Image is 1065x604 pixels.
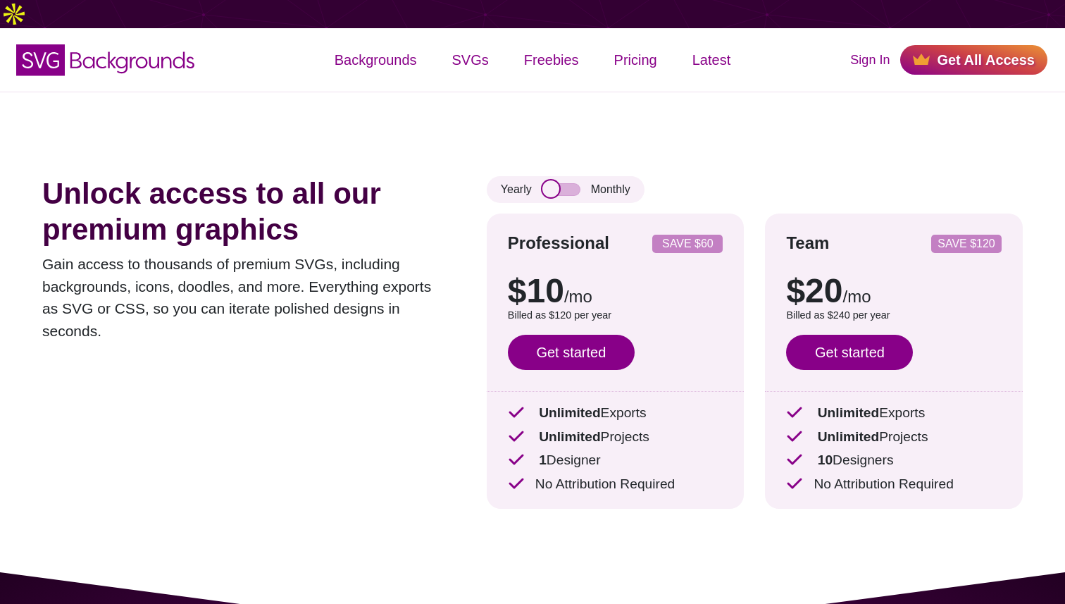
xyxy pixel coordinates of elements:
[564,287,592,306] span: /mo
[508,474,723,495] p: No Attribution Required
[487,176,644,203] div: Yearly Monthly
[508,233,609,252] strong: Professional
[786,335,913,370] a: Get started
[937,238,996,249] p: SAVE $120
[508,274,723,308] p: $10
[786,450,1002,471] p: Designers
[818,429,879,444] strong: Unlimited
[506,39,597,81] a: Freebies
[658,238,717,249] p: SAVE $60
[597,39,675,81] a: Pricing
[786,427,1002,448] p: Projects
[508,403,723,424] p: Exports
[786,274,1002,308] p: $20
[539,429,600,444] strong: Unlimited
[508,335,635,370] a: Get started
[786,403,1002,424] p: Exports
[786,308,1002,323] p: Billed as $240 per year
[850,51,890,70] a: Sign In
[786,474,1002,495] p: No Attribution Required
[843,287,871,306] span: /mo
[675,39,748,81] a: Latest
[42,253,444,342] p: Gain access to thousands of premium SVGs, including backgrounds, icons, doodles, and more. Everyt...
[42,176,444,247] h1: Unlock access to all our premium graphics
[317,39,435,81] a: Backgrounds
[818,405,879,420] strong: Unlimited
[539,452,547,467] strong: 1
[508,308,723,323] p: Billed as $120 per year
[786,233,829,252] strong: Team
[435,39,506,81] a: SVGs
[539,405,600,420] strong: Unlimited
[508,427,723,448] p: Projects
[508,450,723,471] p: Designer
[900,45,1047,75] a: Get All Access
[818,452,833,467] strong: 10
